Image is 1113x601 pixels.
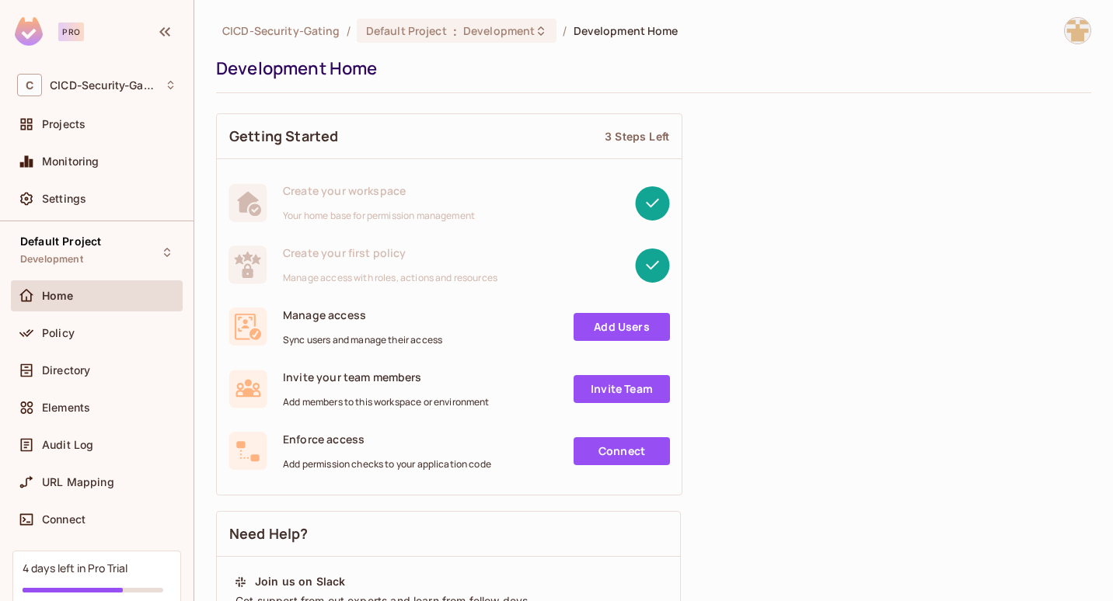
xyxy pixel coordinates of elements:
[42,364,90,377] span: Directory
[347,23,351,38] li: /
[42,193,86,205] span: Settings
[283,334,442,346] span: Sync users and manage their access
[255,574,345,589] div: Join us on Slack
[452,25,458,37] span: :
[574,313,670,341] a: Add Users
[42,290,74,302] span: Home
[42,327,75,339] span: Policy
[574,375,670,403] a: Invite Team
[42,513,85,526] span: Connect
[366,23,447,38] span: Default Project
[23,561,127,575] div: 4 days left in Pro Trial
[283,183,475,198] span: Create your workspace
[222,23,340,38] span: the active workspace
[283,370,490,384] span: Invite your team members
[563,23,567,38] li: /
[42,155,99,168] span: Monitoring
[17,74,42,96] span: C
[283,245,497,260] span: Create your first policy
[463,23,535,38] span: Development
[42,439,93,451] span: Audit Log
[605,129,669,144] div: 3 Steps Left
[15,17,43,46] img: SReyMgAAAABJRU5ErkJggg==
[283,458,491,471] span: Add permission checks to your application code
[574,23,679,38] span: Development Home
[1065,18,1090,43] img: Gabriela Garcia
[574,437,670,465] a: Connect
[229,524,309,544] span: Need Help?
[283,272,497,284] span: Manage access with roles, actions and resources
[283,210,475,222] span: Your home base for permission management
[216,57,1083,80] div: Development Home
[20,235,101,248] span: Default Project
[42,401,90,414] span: Elements
[42,476,114,488] span: URL Mapping
[283,396,490,408] span: Add members to this workspace or environment
[20,253,83,266] span: Development
[283,307,442,322] span: Manage access
[50,79,157,92] span: Workspace: CICD-Security-Gating
[283,432,491,446] span: Enforce access
[42,118,85,130] span: Projects
[229,127,338,146] span: Getting Started
[58,23,84,41] div: Pro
